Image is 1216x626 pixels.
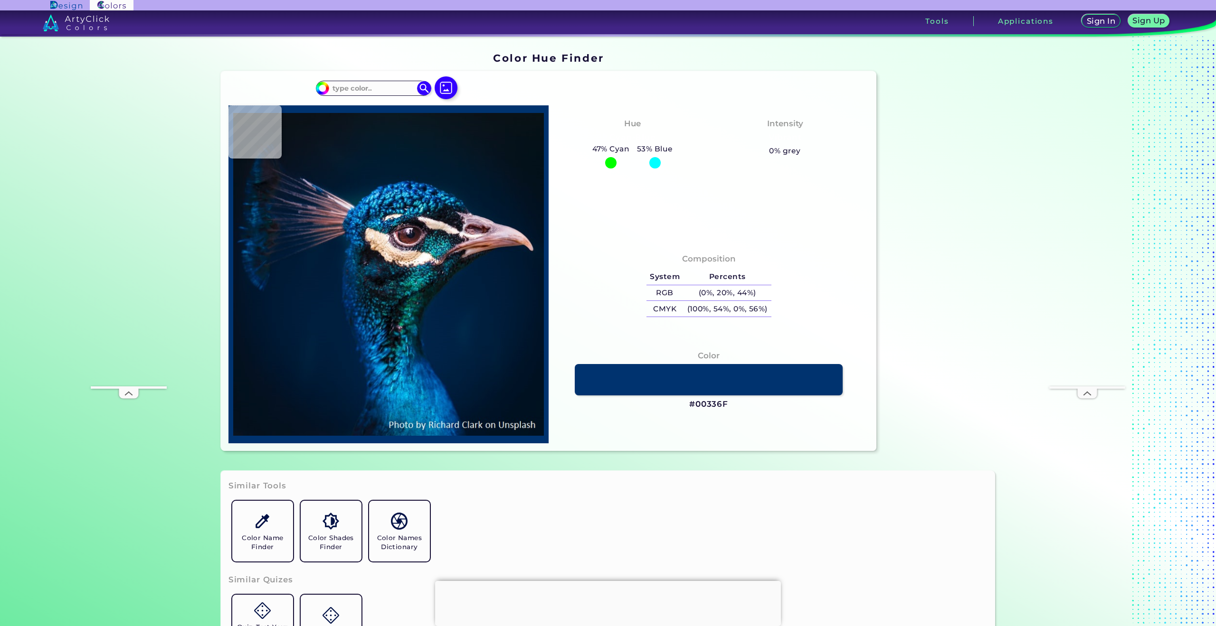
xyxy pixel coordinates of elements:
[329,82,418,94] input: type color..
[767,117,803,131] h4: Intensity
[323,607,339,624] img: icon_game.svg
[1088,18,1114,25] h5: Sign In
[880,49,999,455] iframe: Advertisement
[435,581,781,624] iframe: Advertisement
[297,497,365,565] a: Color Shades Finder
[589,143,633,155] h5: 47% Cyan
[417,81,431,95] img: icon search
[684,301,771,317] h5: (100%, 54%, 0%, 56%)
[50,1,82,10] img: ArtyClick Design logo
[304,533,358,551] h5: Color Shades Finder
[323,513,339,529] img: icon_color_shades.svg
[698,349,720,363] h4: Color
[606,132,659,143] h3: Cyan-Blue
[646,285,684,301] h5: RGB
[646,301,684,317] h5: CMYK
[373,533,426,551] h5: Color Names Dictionary
[91,102,167,386] iframe: Advertisement
[43,14,110,31] img: logo_artyclick_colors_white.svg
[925,18,949,25] h3: Tools
[1049,102,1125,386] iframe: Advertisement
[233,110,544,439] img: img_pavlin.jpg
[365,497,434,565] a: Color Names Dictionary
[684,285,771,301] h5: (0%, 20%, 44%)
[682,252,736,266] h4: Composition
[254,513,271,529] img: icon_color_name_finder.svg
[1134,17,1164,24] h5: Sign Up
[391,513,408,529] img: icon_color_names_dictionary.svg
[228,480,286,492] h3: Similar Tools
[228,574,293,586] h3: Similar Quizes
[624,117,641,131] h4: Hue
[236,533,289,551] h5: Color Name Finder
[646,269,684,285] h5: System
[633,143,676,155] h5: 53% Blue
[764,132,806,143] h3: Vibrant
[228,497,297,565] a: Color Name Finder
[254,602,271,619] img: icon_game.svg
[1130,15,1168,27] a: Sign Up
[998,18,1054,25] h3: Applications
[493,51,604,65] h1: Color Hue Finder
[684,269,771,285] h5: Percents
[769,145,800,157] h5: 0% grey
[689,399,728,410] h3: #00336F
[435,76,457,99] img: icon picture
[1083,15,1119,27] a: Sign In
